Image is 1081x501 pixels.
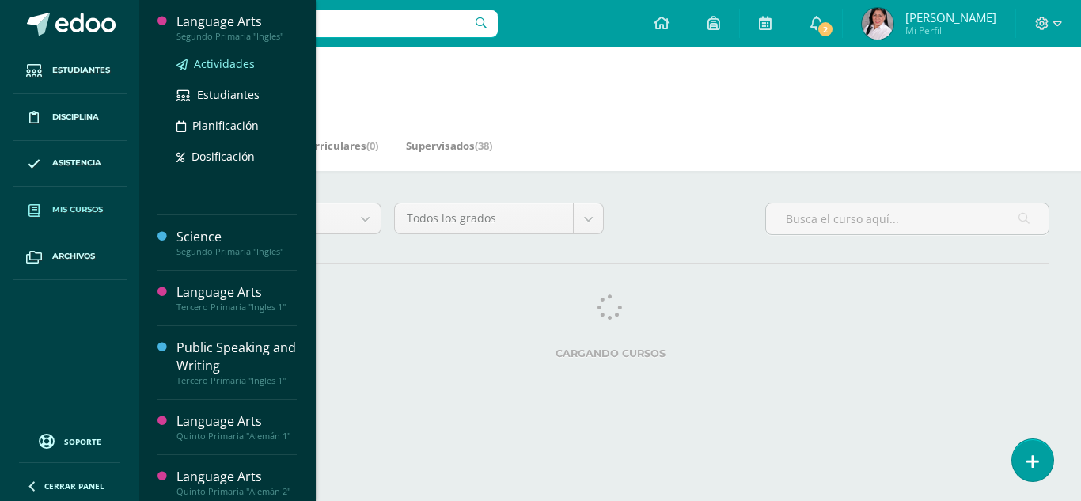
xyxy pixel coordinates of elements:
div: Language Arts [176,468,297,486]
span: Asistencia [52,157,101,169]
div: Tercero Primaria "Ingles 1" [176,302,297,313]
div: Language Arts [176,412,297,431]
span: Dosificación [192,149,255,164]
span: Estudiantes [197,87,260,102]
div: Public Speaking and Writing [176,339,297,375]
div: Quinto Primaria "Alemán 2" [176,486,297,497]
a: Mis Extracurriculares(0) [254,133,378,158]
a: Estudiantes [176,85,297,104]
span: Archivos [52,250,95,263]
a: Language ArtsTercero Primaria "Ingles 1" [176,283,297,313]
span: (38) [475,139,492,153]
span: Mi Perfil [905,24,996,37]
div: Tercero Primaria "Ingles 1" [176,375,297,386]
a: Disciplina [13,94,127,141]
div: Language Arts [176,283,297,302]
a: Archivos [13,233,127,280]
input: Busca el curso aquí... [766,203,1049,234]
a: Actividades [176,55,297,73]
a: Supervisados(38) [406,133,492,158]
a: Todos los grados [395,203,604,233]
a: Planificación [176,116,297,135]
a: Public Speaking and WritingTercero Primaria "Ingles 1" [176,339,297,386]
a: Mis cursos [13,187,127,233]
span: Estudiantes [52,64,110,77]
span: Todos los grados [407,203,562,233]
a: Language ArtsQuinto Primaria "Alemán 2" [176,468,297,497]
a: Soporte [19,430,120,451]
span: Disciplina [52,111,99,123]
span: Soporte [64,436,101,447]
span: [PERSON_NAME] [905,9,996,25]
a: Language ArtsSegundo Primaria "Ingles" [176,13,297,42]
div: Language Arts [176,13,297,31]
span: Actividades [194,56,255,71]
input: Busca un usuario... [150,10,498,37]
span: Cerrar panel [44,480,104,492]
a: Estudiantes [13,47,127,94]
div: Quinto Primaria "Alemán 1" [176,431,297,442]
a: ScienceSegundo Primaria "Ingles" [176,228,297,257]
span: 2 [817,21,834,38]
a: Dosificación [176,147,297,165]
span: (0) [366,139,378,153]
div: Science [176,228,297,246]
label: Cargando cursos [171,347,1049,359]
a: Asistencia [13,141,127,188]
a: Language ArtsQuinto Primaria "Alemán 1" [176,412,297,442]
img: 8913a5ad6e113651d596bf9bf807ce8d.png [862,8,893,40]
div: Segundo Primaria "Ingles" [176,31,297,42]
span: Planificación [192,118,259,133]
span: Mis cursos [52,203,103,216]
div: Segundo Primaria "Ingles" [176,246,297,257]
